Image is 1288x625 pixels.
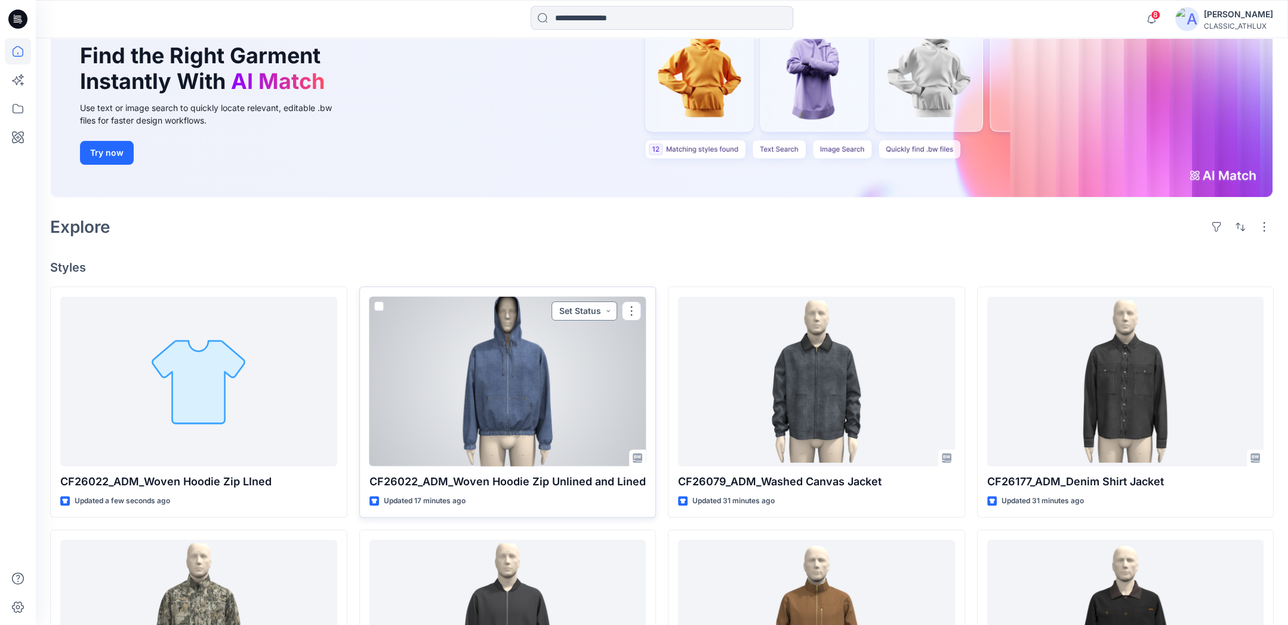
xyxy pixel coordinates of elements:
[692,495,775,507] p: Updated 31 minutes ago
[50,260,1274,275] h4: Styles
[231,68,325,94] span: AI Match
[60,473,337,490] p: CF26022_ADM_Woven Hoodie Zip LIned
[80,101,349,127] div: Use text or image search to quickly locate relevant, editable .bw files for faster design workflows.
[678,473,955,490] p: CF26079_ADM_Washed Canvas Jacket
[1002,495,1084,507] p: Updated 31 minutes ago
[987,297,1264,467] a: CF26177_ADM_Denim Shirt Jacket
[50,217,110,236] h2: Explore
[1175,7,1199,31] img: avatar
[80,141,134,165] button: Try now
[75,495,170,507] p: Updated a few seconds ago
[1151,10,1160,20] span: 8
[1204,21,1273,30] div: CLASSIC_ATHLUX
[369,297,646,467] a: CF26022_ADM_Woven Hoodie Zip Unlined and Lined
[80,43,331,94] h1: Find the Right Garment Instantly With
[384,495,466,507] p: Updated 17 minutes ago
[987,473,1264,490] p: CF26177_ADM_Denim Shirt Jacket
[678,297,955,467] a: CF26079_ADM_Washed Canvas Jacket
[60,297,337,467] a: CF26022_ADM_Woven Hoodie Zip LIned
[1204,7,1273,21] div: [PERSON_NAME]
[369,473,646,490] p: CF26022_ADM_Woven Hoodie Zip Unlined and Lined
